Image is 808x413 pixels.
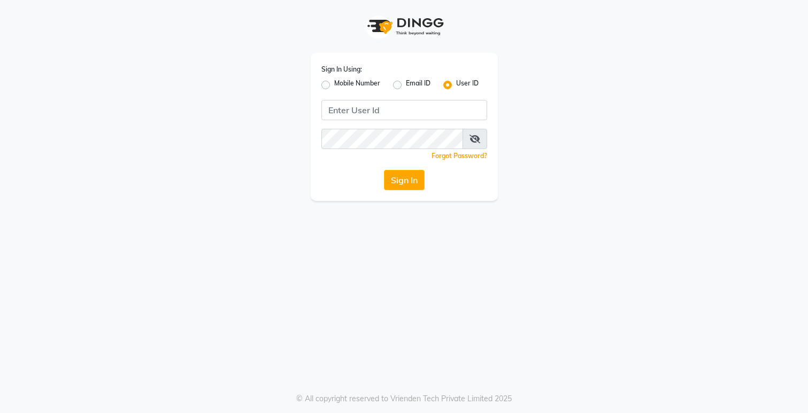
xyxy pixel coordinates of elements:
label: Mobile Number [334,79,380,91]
label: Email ID [406,79,430,91]
label: Sign In Using: [321,65,362,74]
input: Username [321,100,487,120]
input: Username [321,129,463,149]
label: User ID [456,79,479,91]
img: logo1.svg [361,11,447,42]
button: Sign In [384,170,425,190]
a: Forgot Password? [432,152,487,160]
